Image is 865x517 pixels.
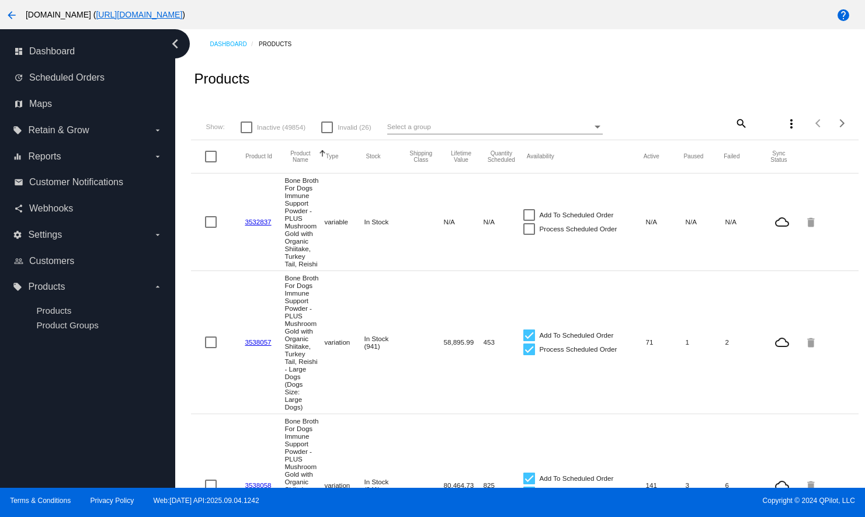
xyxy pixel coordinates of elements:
mat-cell: variable [324,215,364,228]
mat-cell: 453 [484,335,523,349]
i: map [14,99,23,109]
mat-cell: N/A [725,215,765,228]
mat-cell: Bone Broth For Dogs Immune Support Powder - PLUS Mushroom Gold with Organic Shiitake, Turkey Tail... [284,271,324,414]
a: Terms & Conditions [10,497,71,505]
a: Privacy Policy [91,497,134,505]
span: Webhooks [29,203,73,214]
span: Invalid (26) [338,120,371,134]
a: Products [36,306,71,315]
span: Retain & Grow [28,125,89,136]
button: Change sorting for LifetimeValue [446,150,476,163]
i: share [14,204,23,213]
span: Maps [29,99,52,109]
a: 3538058 [245,481,271,489]
a: dashboard Dashboard [14,42,162,61]
mat-cell: 58,895.99 [444,335,484,349]
i: dashboard [14,47,23,56]
i: local_offer [13,282,22,292]
mat-icon: cloud_queue [765,335,799,349]
button: Change sorting for ExternalId [245,153,272,160]
mat-cell: N/A [686,215,725,228]
mat-icon: cloud_queue [765,478,799,492]
mat-cell: 2 [725,335,765,349]
h2: Products [194,71,249,87]
i: email [14,178,23,187]
button: Change sorting for StockLevel [366,153,381,160]
mat-cell: 71 [646,335,686,349]
mat-icon: help [836,8,850,22]
mat-cell: 3 [686,478,725,492]
mat-icon: delete [805,476,819,494]
button: Change sorting for TotalQuantityFailed [724,153,739,160]
mat-header-cell: Availability [527,153,644,159]
i: settings [13,230,22,240]
button: Previous page [807,112,831,135]
span: Customer Notifications [29,177,123,188]
mat-cell: N/A [646,215,686,228]
mat-cell: 80,464.73 [444,478,484,492]
span: Process Scheduled Order [540,222,617,236]
button: Next page [831,112,854,135]
button: Change sorting for ProductName [286,150,315,163]
mat-icon: delete [805,213,819,231]
a: [URL][DOMAIN_NAME] [96,10,182,19]
a: 3538057 [245,338,271,346]
span: Add To Scheduled Order [540,471,614,485]
mat-icon: more_vert [784,117,798,131]
mat-cell: variation [324,478,364,492]
a: email Customer Notifications [14,173,162,192]
span: Copyright © 2024 QPilot, LLC [443,497,855,505]
mat-select: Select a group [387,120,603,134]
mat-cell: 1 [686,335,725,349]
mat-cell: 825 [484,478,523,492]
button: Change sorting for QuantityScheduled [487,150,516,163]
a: Dashboard [210,35,259,53]
button: Change sorting for ProductType [326,153,339,160]
button: Change sorting for ValidationErrorCode [764,150,794,163]
i: local_offer [13,126,22,135]
mat-icon: delete [805,333,819,351]
mat-cell: 141 [646,478,686,492]
button: Change sorting for TotalQuantityScheduledActive [644,153,659,160]
span: Add To Scheduled Order [540,208,614,222]
a: Web:[DATE] API:2025.09.04.1242 [154,497,259,505]
button: Change sorting for TotalQuantityScheduledPaused [683,153,703,160]
i: arrow_drop_down [153,230,162,240]
i: arrow_drop_down [153,282,162,292]
a: map Maps [14,95,162,113]
i: people_outline [14,256,23,266]
i: update [14,73,23,82]
span: Process Scheduled Order [540,342,617,356]
mat-cell: In Stock (941) [364,475,404,496]
i: arrow_drop_down [153,126,162,135]
mat-icon: cloud_queue [765,215,799,229]
span: [DOMAIN_NAME] ( ) [26,10,185,19]
a: Product Groups [36,320,98,330]
span: Inactive (49854) [257,120,305,134]
span: Customers [29,256,74,266]
i: chevron_left [166,34,185,53]
span: Dashboard [29,46,75,57]
mat-cell: N/A [484,215,523,228]
span: Scheduled Orders [29,72,105,83]
mat-cell: Bone Broth For Dogs Immune Support Powder - PLUS Mushroom Gold with Organic Shiitake, Turkey Tail... [284,174,324,270]
span: Products [28,282,65,292]
mat-cell: variation [324,335,364,349]
span: Add To Scheduled Order [540,328,614,342]
a: update Scheduled Orders [14,68,162,87]
mat-icon: arrow_back [5,8,19,22]
a: people_outline Customers [14,252,162,270]
span: Process Scheduled Order [540,485,617,499]
i: arrow_drop_down [153,152,162,161]
span: Show: [206,123,224,130]
a: share Webhooks [14,199,162,218]
mat-icon: search [734,114,748,132]
mat-cell: N/A [444,215,484,228]
mat-cell: In Stock [364,215,404,228]
mat-cell: 6 [725,478,765,492]
i: equalizer [13,152,22,161]
span: Reports [28,151,61,162]
mat-cell: In Stock (941) [364,332,404,353]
